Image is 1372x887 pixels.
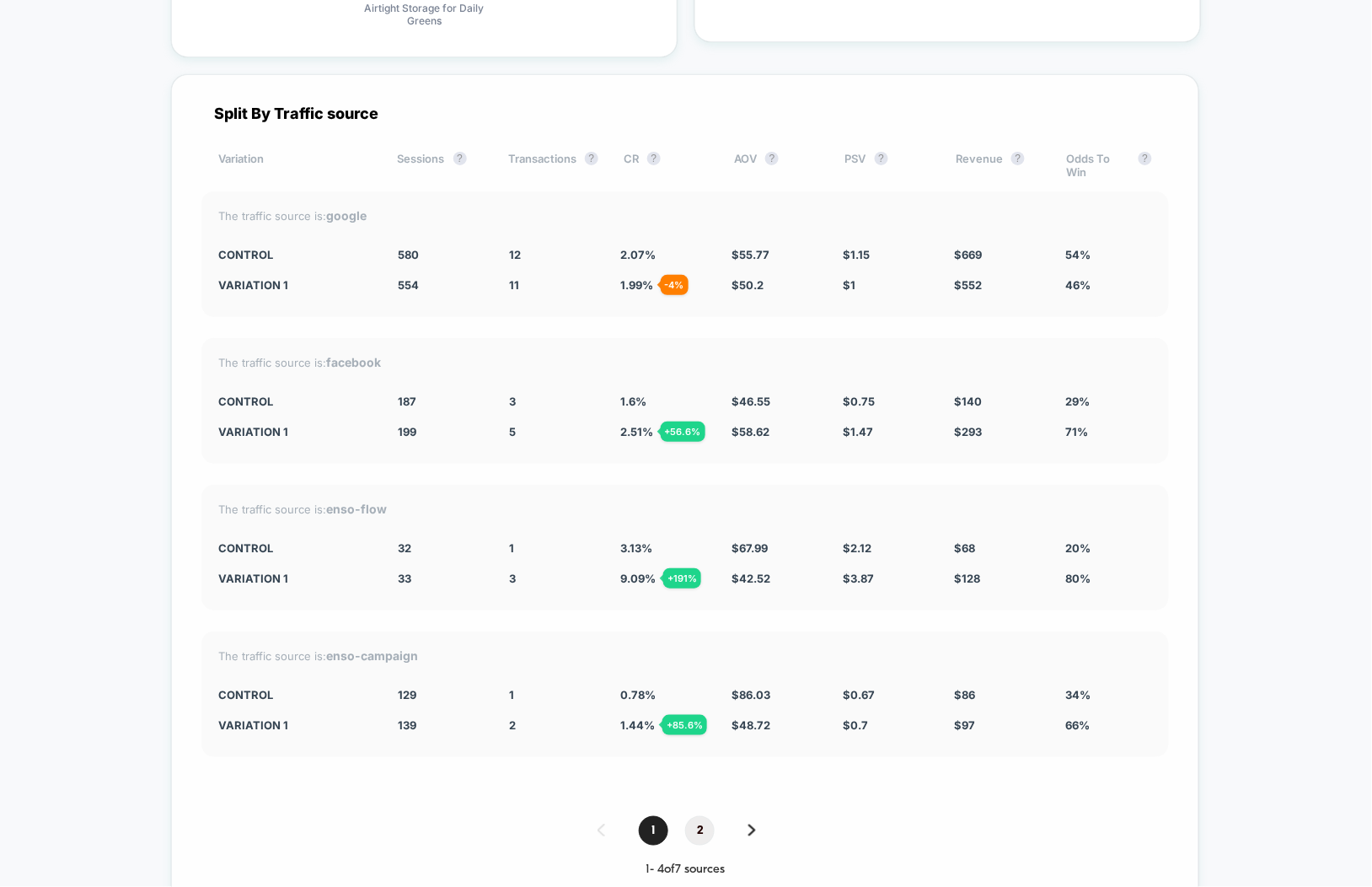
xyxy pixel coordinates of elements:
[732,248,770,261] span: $ 55.77
[510,688,515,702] span: 1
[399,718,417,732] span: 139
[326,648,418,663] strong: enso-campaign
[621,572,657,585] span: 9.09 %
[956,152,1041,179] div: Revenue
[732,541,769,555] span: $ 67.99
[399,688,417,702] span: 129
[685,816,715,846] span: 2
[218,208,1152,223] div: The traffic source is:
[621,425,654,438] span: 2.51 %
[955,718,976,732] span: $ 97
[875,152,888,165] button: ?
[844,395,876,408] span: $ 0.75
[510,718,517,732] span: 2
[399,572,412,585] span: 33
[844,248,871,261] span: $ 1.15
[1066,425,1152,438] div: 71%
[218,572,373,585] div: Variation 1
[218,541,373,555] div: CONTROL
[1066,395,1152,408] div: 29%
[732,395,771,408] span: $ 46.55
[765,152,779,165] button: ?
[510,248,522,261] span: 12
[1066,278,1152,292] div: 46%
[510,541,515,555] span: 1
[510,425,517,438] span: 5
[621,278,654,292] span: 1.99 %
[218,718,373,732] div: Variation 1
[732,572,771,585] span: $ 42.52
[663,568,701,589] div: + 191 %
[399,248,420,261] span: 580
[508,152,598,179] div: Transactions
[748,825,756,836] img: pagination forward
[1011,152,1025,165] button: ?
[1066,688,1152,702] div: 34%
[955,425,983,438] span: $ 293
[218,355,1152,369] div: The traffic source is:
[845,152,930,179] div: PSV
[326,208,367,223] strong: google
[399,425,417,438] span: 199
[647,152,661,165] button: ?
[639,816,668,846] span: 1
[453,152,467,165] button: ?
[621,688,657,702] span: 0.78 %
[510,572,517,585] span: 3
[955,688,976,702] span: $ 86
[624,152,709,179] div: CR
[1067,152,1152,179] div: Odds To Win
[218,425,373,438] div: Variation 1
[510,395,517,408] span: 3
[218,688,373,702] div: CONTROL
[218,278,373,292] div: Variation 1
[326,502,387,516] strong: enso-flow
[1066,248,1152,261] div: 54%
[218,395,373,408] div: CONTROL
[399,541,412,555] span: 32
[399,278,420,292] span: 554
[955,248,983,261] span: $ 669
[661,275,689,295] div: - 4 %
[1139,152,1152,165] button: ?
[1066,718,1152,732] div: 66%
[621,541,653,555] span: 3.13 %
[844,688,876,702] span: $ 0.67
[621,395,647,408] span: 1.6 %
[734,152,819,179] div: AOV
[955,541,976,555] span: $ 68
[732,425,770,438] span: $ 58.62
[398,152,483,179] div: Sessions
[1066,572,1152,585] div: 80%
[732,718,771,732] span: $ 48.72
[662,715,707,735] div: + 85.6 %
[399,395,417,408] span: 187
[218,502,1152,516] div: The traffic source is:
[732,278,764,292] span: $ 50.2
[844,572,875,585] span: $ 3.87
[844,278,856,292] span: $ 1
[218,248,373,261] div: CONTROL
[218,648,1152,663] div: The traffic source is:
[218,152,372,179] div: Variation
[201,105,1169,122] div: Split By Traffic source
[201,863,1169,877] div: 1 - 4 of 7 sources
[661,422,705,442] div: + 56.6 %
[955,572,981,585] span: $ 128
[585,152,598,165] button: ?
[732,688,771,702] span: $ 86.03
[844,425,874,438] span: $ 1.47
[1066,541,1152,555] div: 20%
[621,248,657,261] span: 2.07 %
[621,718,656,732] span: 1.44 %
[955,278,983,292] span: $ 552
[510,278,520,292] span: 11
[844,541,872,555] span: $ 2.12
[326,355,381,369] strong: facebook
[844,718,869,732] span: $ 0.7
[955,395,983,408] span: $ 140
